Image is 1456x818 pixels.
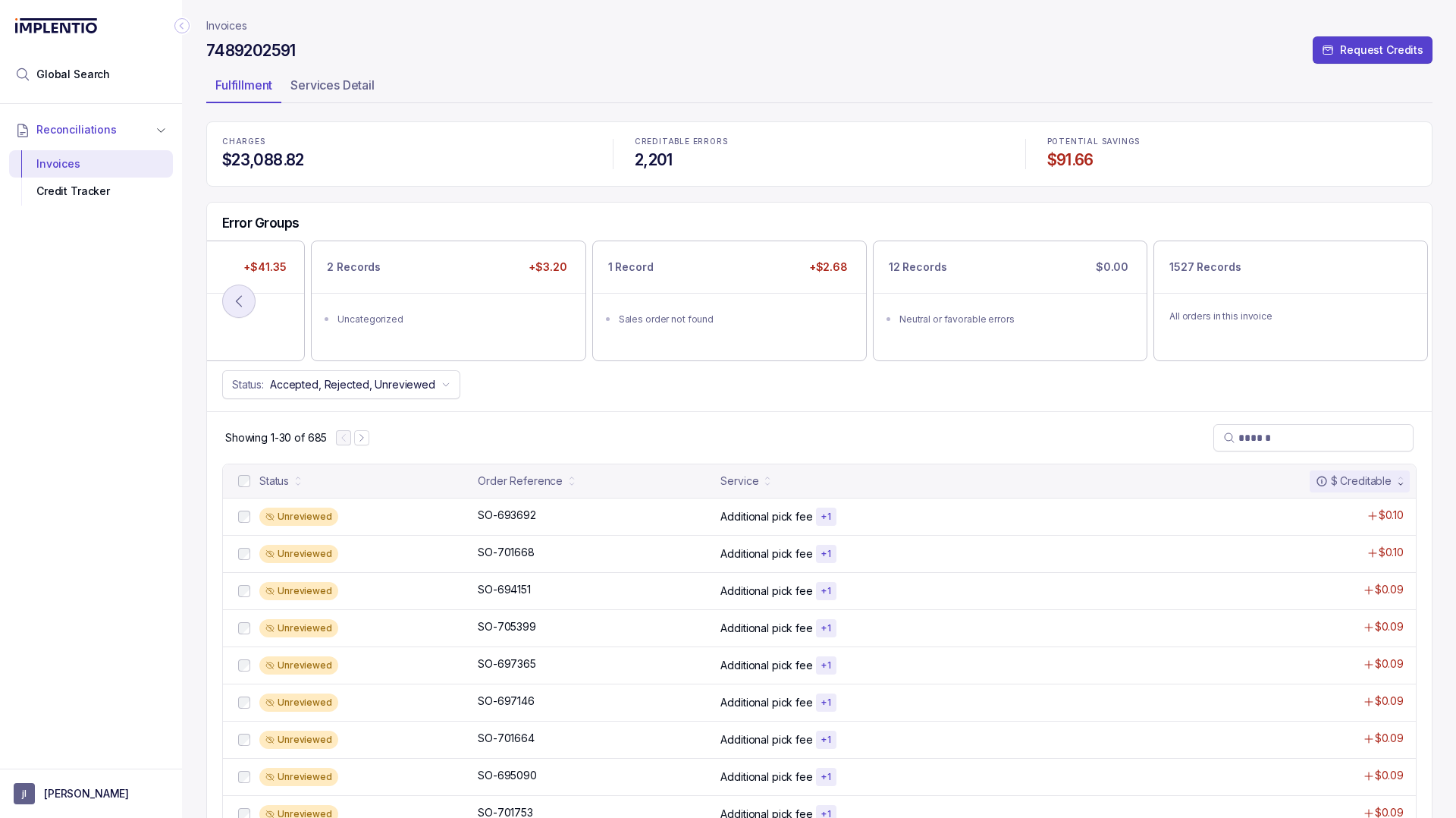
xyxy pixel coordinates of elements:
div: Unreviewed [259,768,338,786]
p: +$41.35 [240,256,289,278]
p: $0.09 [1375,731,1404,746]
p: Additional pick fee [720,509,812,524]
p: + 1 [821,548,832,560]
div: Unreviewed [259,656,338,675]
p: $0.09 [1375,768,1404,783]
input: checkbox-checkbox [238,548,250,560]
div: $ Creditable [1316,473,1392,489]
p: Showing 1-30 of 685 [225,430,327,445]
p: Additional pick fee [720,769,812,785]
p: + 1 [821,771,832,783]
button: Request Credits [1313,36,1432,64]
p: Additional pick fee [720,658,812,673]
div: Invoices [21,150,161,178]
p: Fulfillment [215,76,272,94]
p: Accepted, Rejected, Unreviewed [270,377,435,392]
h4: $23,088.82 [222,149,591,171]
div: Sales order not found [619,312,849,327]
p: +$2.68 [806,256,851,278]
p: SO-694151 [478,582,531,597]
div: Order Reference [478,473,563,489]
p: $0.09 [1375,656,1404,672]
button: User initials[PERSON_NAME] [14,783,168,804]
p: + 1 [821,734,832,746]
p: SO-701668 [478,545,535,560]
div: Status [259,473,289,489]
p: SO-695090 [478,768,537,783]
p: 1527 Records [1169,260,1241,275]
p: Additional pick fee [720,584,812,599]
ul: Tab Group [206,73,1432,103]
p: + 1 [821,511,832,523]
p: CHARGES [222,137,591,146]
p: [PERSON_NAME] [44,786,129,801]
p: Additional pick fee [720,732,812,747]
a: Invoices [206,18,247,33]
p: 12 Records [889,260,947,275]
h4: 2,201 [635,149,1004,171]
div: Unreviewed [259,619,338,637]
li: Tab Fulfillment [206,73,281,103]
p: + 1 [821,585,832,597]
div: Unreviewed [259,694,338,712]
p: SO-697146 [478,694,535,709]
span: User initials [14,783,35,804]
p: 1 Record [608,260,654,275]
p: + 1 [821,659,832,672]
p: + 1 [821,622,832,634]
p: $0.10 [1379,508,1404,523]
nav: breadcrumb [206,18,247,33]
p: Status: [232,377,264,392]
input: checkbox-checkbox [238,734,250,746]
div: Credit Tracker [21,178,161,205]
p: All orders in this invoice [1169,309,1412,324]
input: checkbox-checkbox [238,585,250,597]
div: Uncategorized [337,312,568,327]
div: Unreviewed [259,508,338,526]
li: Tab Services Detail [281,73,384,103]
div: Unreviewed [259,545,338,563]
div: Unreviewed [259,731,338,749]
p: Additional pick fee [720,695,812,710]
div: Service [720,473,758,489]
h4: $91.66 [1047,149,1417,171]
div: Collapse Icon [173,17,191,35]
p: Services Detail [290,76,375,94]
p: Additional pick fee [720,621,812,636]
p: Additional pick fee [720,546,812,562]
p: POTENTIAL SAVINGS [1047,137,1417,146]
p: SO-693692 [478,508,536,523]
div: Unreviewed [259,582,338,600]
button: Status:Accepted, Rejected, Unreviewed [222,370,460,399]
p: $0.00 [1093,256,1131,278]
p: $0.09 [1375,619,1404,634]
input: checkbox-checkbox [238,511,250,523]
input: checkbox-checkbox [238,771,250,783]
input: checkbox-checkbox [238,697,250,709]
p: $0.10 [1379,545,1404,560]
p: SO-701664 [478,731,535,746]
p: $0.09 [1375,694,1404,709]
p: Request Credits [1340,42,1423,58]
div: Remaining page entries [225,430,327,445]
input: checkbox-checkbox [238,475,250,487]
p: SO-697365 [478,656,536,672]
p: + 1 [821,697,832,709]
p: SO-705399 [478,619,536,634]
button: Next Page [354,430,369,445]
div: Neutral or favorable errors [899,312,1130,327]
input: checkbox-checkbox [238,659,250,672]
p: +$3.20 [526,256,570,278]
p: CREDITABLE ERRORS [635,137,1004,146]
p: 2 Records [327,260,381,275]
h5: Error Groups [222,215,300,231]
h4: 7489202591 [206,40,296,61]
div: Reconciliations [9,147,173,209]
span: Global Search [36,67,110,82]
input: checkbox-checkbox [238,622,250,634]
span: Reconciliations [36,122,117,137]
button: Reconciliations [9,113,173,146]
p: $0.09 [1375,582,1404,597]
